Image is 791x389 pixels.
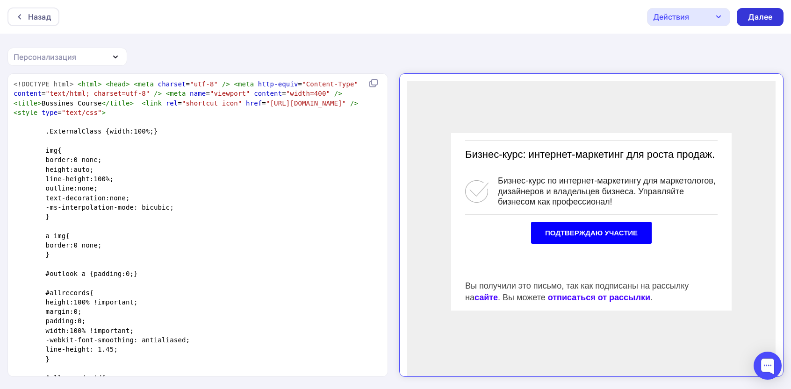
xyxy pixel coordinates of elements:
span: } [14,213,50,220]
span: text-decoration:none; [14,194,130,202]
span: html [82,80,98,88]
span: "[URL][DOMAIN_NAME]" [266,99,346,107]
span: < [78,80,82,88]
span: } [14,355,50,363]
span: #allrecords td{ [14,374,106,382]
span: style [18,109,38,116]
span: > [102,109,106,116]
span: > [98,80,102,88]
div: Вы получили это письмо, так как подписаны на рассылку на . Вы можете . [58,199,310,222]
span: height:100% !important; [14,298,138,306]
span: meta [138,80,154,88]
span: meta [238,80,254,88]
div: Персонализация [14,51,76,63]
span: -webkit-font-smoothing: antialiased; [14,336,190,344]
span: < [106,80,110,88]
span: .ExternalClass {width:100%;} [14,127,158,135]
span: meta [170,90,186,97]
span: #allrecords{ [14,289,93,297]
span: > [37,99,42,107]
span: /> [350,99,358,107]
span: width:100% !important; [14,327,134,334]
span: title [18,99,38,107]
span: "width=400" [286,90,330,97]
span: name [190,90,206,97]
span: content [14,90,42,97]
span: rel [166,99,178,107]
span: > [126,80,130,88]
button: Персонализация [7,48,127,66]
span: line-height:100%; [14,175,114,183]
span: < [234,80,238,88]
span: = = = = = Bussines Course = = = [14,80,362,116]
div: Назад [28,11,51,22]
span: border:0 none; [14,156,102,163]
div: Действия [653,11,689,22]
div: Бизнес-курс: интернет-маркетинг для роста продаж. [58,66,310,81]
span: link [146,99,162,107]
span: } [14,251,50,258]
span: margin:0; [14,308,82,315]
span: a img{ [14,232,70,240]
span: < [166,90,170,97]
a: ПОДТВЕРЖДАЮ УЧАСТИЕ [124,141,244,163]
span: img{ [14,147,62,154]
a: отписаться от рассылки [141,212,243,221]
span: "utf-8" [190,80,218,88]
div: Lor ipsumd sitam conse: ad Elitseddoe te incidid utlabo Etdo: Magnaaliquae Admin veniamqui nostru... [58,184,310,185]
span: /> [334,90,342,97]
span: -ms-interpolation-mode: bicubic; [14,204,174,211]
span: "viewport" [210,90,250,97]
span: < [14,99,18,107]
span: outline:none; [14,184,98,192]
span: height:auto; [14,166,93,173]
span: < [142,99,146,107]
span: < [134,80,138,88]
span: title [110,99,130,107]
a: сайте [67,212,91,221]
span: "text/css" [62,109,102,116]
button: Действия [647,8,730,26]
span: href [246,99,262,107]
span: < [14,109,18,116]
span: padding:0; [14,317,86,325]
span: type [42,109,58,116]
span: "shortcut icon" [182,99,242,107]
span: line-height: 1.45; [14,346,118,353]
span: "text/html; charset=utf-8" [46,90,150,97]
span: /> [222,80,230,88]
span: </ [102,99,110,107]
span: charset [158,80,186,88]
span: "Content-Type" [302,80,358,88]
img: bulet2Artboard11.png [58,99,81,122]
span: #outlook a {padding:0;} [14,270,138,277]
span: /> [154,90,162,97]
span: content [254,90,282,97]
span: > [130,99,134,107]
div: Далее [748,12,772,22]
span: head [110,80,126,88]
span: border:0 none; [14,241,102,249]
span: <!DOCTYPE html> [14,80,74,88]
span: http-equiv [258,80,298,88]
div: Бизнес-курс по интернет-маркетингу для маркетологов, дизайнеров и владельцев бизнеса. Управляйте ... [91,94,310,126]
